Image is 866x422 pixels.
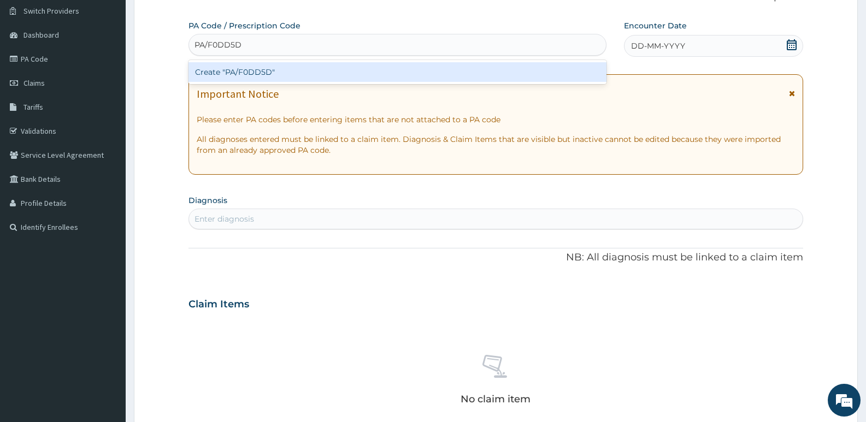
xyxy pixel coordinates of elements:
[197,114,795,125] p: Please enter PA codes before entering items that are not attached to a PA code
[197,134,795,156] p: All diagnoses entered must be linked to a claim item. Diagnosis & Claim Items that are visible bu...
[188,20,301,31] label: PA Code / Prescription Code
[188,62,606,82] div: Create "PA/F0DD5D"
[23,6,79,16] span: Switch Providers
[23,78,45,88] span: Claims
[624,20,687,31] label: Encounter Date
[57,61,184,75] div: Chat with us now
[188,195,227,206] label: Diagnosis
[197,88,279,100] h1: Important Notice
[195,213,254,224] div: Enter diagnosis
[188,299,249,311] h3: Claim Items
[179,5,205,32] div: Minimize live chat window
[23,30,59,40] span: Dashboard
[23,102,43,112] span: Tariffs
[5,298,208,336] textarea: Type your message and hit 'Enter'
[188,251,803,265] p: NB: All diagnosis must be linked to a claim item
[20,55,44,82] img: d_794563401_company_1708531726252_794563401
[631,40,685,51] span: DD-MM-YYYY
[63,138,151,248] span: We're online!
[461,394,531,405] p: No claim item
